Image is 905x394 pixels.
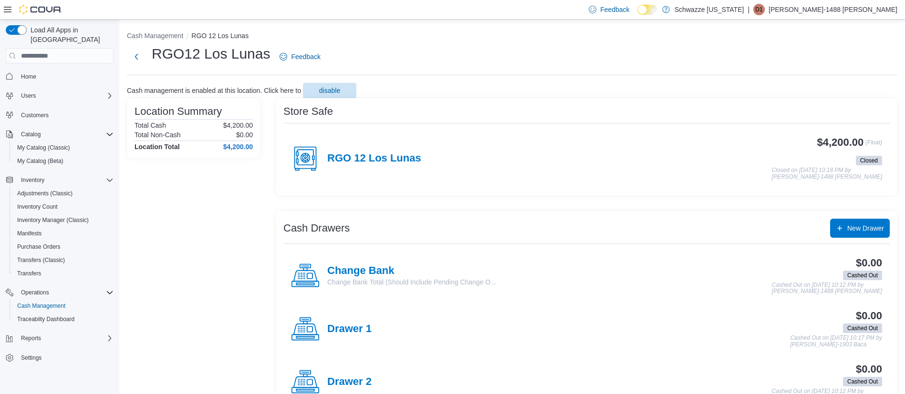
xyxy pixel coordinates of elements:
span: Adjustments (Classic) [13,188,114,199]
button: RGO 12 Los Lunas [191,32,249,40]
button: Operations [17,287,53,298]
h3: $4,200.00 [817,137,864,148]
span: Transfers [17,270,41,277]
button: Transfers (Classic) [10,253,117,267]
span: Users [21,92,36,100]
span: Cash Management [13,300,114,312]
span: Cashed Out [847,324,878,333]
span: Traceabilty Dashboard [13,313,114,325]
span: Customers [17,109,114,121]
p: Cashed Out on [DATE] 10:17 PM by [PERSON_NAME]-1903 Baca [790,335,882,348]
span: Reports [17,333,114,344]
span: Reports [21,334,41,342]
h3: $0.00 [856,364,882,375]
span: Cashed Out [843,323,882,333]
button: My Catalog (Classic) [10,141,117,154]
h3: $0.00 [856,310,882,322]
h4: Drawer 2 [327,376,372,388]
span: Catalog [21,131,41,138]
span: New Drawer [847,223,884,233]
a: Home [17,71,40,82]
button: Customers [2,108,117,122]
button: Traceabilty Dashboard [10,313,117,326]
button: Transfers [10,267,117,280]
span: Home [17,70,114,82]
span: Settings [17,352,114,364]
span: Manifests [13,228,114,239]
h4: Change Bank [327,265,496,277]
p: Cash management is enabled at this location. Click here to [127,87,301,94]
p: Change Bank Total (Should Include Pending Change O... [327,277,496,287]
a: My Catalog (Beta) [13,155,67,167]
a: Feedback [276,47,324,66]
span: Inventory Manager (Classic) [13,214,114,226]
span: My Catalog (Beta) [17,157,63,165]
span: My Catalog (Classic) [13,142,114,153]
a: Cash Management [13,300,69,312]
span: disable [319,86,340,95]
button: Reports [17,333,45,344]
h3: Cash Drawers [283,222,350,234]
a: Inventory Count [13,201,62,212]
button: My Catalog (Beta) [10,154,117,168]
p: (Float) [865,137,882,154]
span: Inventory [17,174,114,186]
button: Adjustments (Classic) [10,187,117,200]
button: Users [17,90,40,101]
span: Inventory [21,176,44,184]
p: Schwazze [US_STATE] [675,4,744,15]
button: Manifests [10,227,117,240]
button: disable [303,83,356,98]
h4: Location Total [135,143,180,151]
span: Inventory Count [17,203,58,211]
div: Denise-1488 Zamora [753,4,765,15]
span: Purchase Orders [17,243,61,251]
span: Transfers (Classic) [17,256,65,264]
button: Cash Management [127,32,183,40]
h6: Total Cash [135,121,166,129]
a: Settings [17,352,45,364]
span: Catalog [17,129,114,140]
button: Inventory Count [10,200,117,213]
span: Transfers (Classic) [13,254,114,266]
h3: $0.00 [856,257,882,269]
span: Operations [21,289,49,296]
span: Adjustments (Classic) [17,190,73,197]
span: My Catalog (Classic) [17,144,70,152]
a: Adjustments (Classic) [13,188,76,199]
span: Traceabilty Dashboard [17,315,74,323]
span: Feedback [291,52,320,61]
a: Inventory Manager (Classic) [13,214,93,226]
span: Settings [21,354,42,362]
nav: An example of EuiBreadcrumbs [127,31,897,42]
h3: Store Safe [283,106,333,117]
button: New Drawer [830,219,890,238]
p: | [748,4,749,15]
button: Users [2,89,117,102]
span: Closed [856,156,882,165]
p: $0.00 [236,131,253,139]
h3: Location Summary [135,106,222,117]
span: Transfers [13,268,114,279]
button: Inventory [2,173,117,187]
button: Cash Management [10,299,117,313]
a: Purchase Orders [13,241,64,253]
input: Dark Mode [637,5,657,15]
span: Cashed Out [843,377,882,386]
span: Purchase Orders [13,241,114,253]
h4: Drawer 1 [327,323,372,335]
p: [PERSON_NAME]-1488 [PERSON_NAME] [769,4,897,15]
h1: RGO12 Los Lunas [152,44,270,63]
span: Closed [860,156,878,165]
span: Load All Apps in [GEOGRAPHIC_DATA] [27,25,114,44]
a: Manifests [13,228,45,239]
button: Catalog [2,128,117,141]
span: My Catalog (Beta) [13,155,114,167]
span: Users [17,90,114,101]
span: D1 [755,4,762,15]
button: Inventory [17,174,48,186]
a: Transfers [13,268,45,279]
span: Cashed Out [847,271,878,280]
span: Home [21,73,36,81]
